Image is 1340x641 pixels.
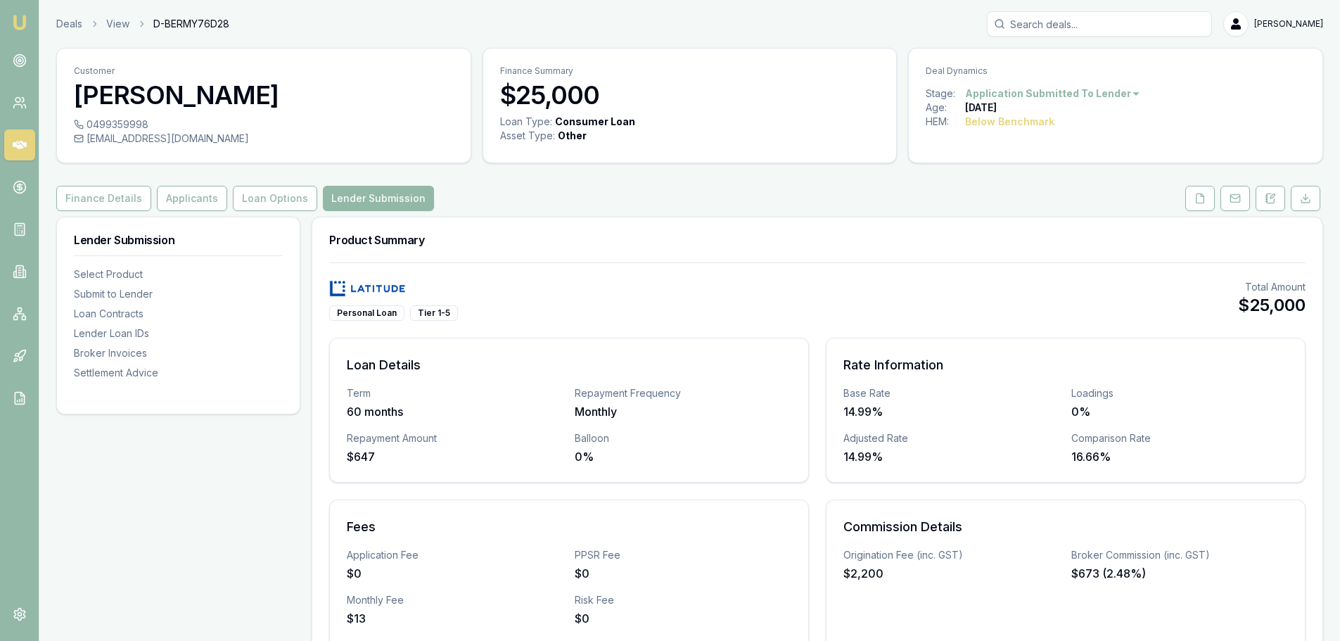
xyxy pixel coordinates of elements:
p: Deal Dynamics [926,65,1306,77]
h3: Commission Details [843,517,1288,537]
span: [PERSON_NAME] [1254,18,1323,30]
h3: [PERSON_NAME] [74,81,454,109]
h3: Fees [347,517,791,537]
div: $0 [575,565,791,582]
div: Settlement Advice [74,366,283,380]
h3: Product Summary [329,234,1306,246]
div: Monthly Fee [347,593,563,607]
img: Latitude [329,280,406,297]
div: HEM: [926,115,965,129]
div: Risk Fee [575,593,791,607]
input: Search deals [987,11,1212,37]
a: View [106,17,129,31]
button: Application Submitted To Lender [965,87,1141,101]
div: $13 [347,610,563,627]
div: Below Benchmark [965,115,1054,129]
div: $0 [575,610,791,627]
div: 0499359998 [74,118,454,132]
div: Origination Fee (inc. GST) [843,548,1060,562]
div: Broker Invoices [74,346,283,360]
div: Base Rate [843,386,1060,400]
div: Monthly [575,403,791,420]
h3: Rate Information [843,355,1288,375]
div: Personal Loan [329,305,404,321]
img: emu-icon-u.png [11,14,28,31]
div: Asset Type : [500,129,555,143]
button: Finance Details [56,186,151,211]
div: Loadings [1071,386,1288,400]
div: $2,200 [843,565,1060,582]
div: 14.99% [843,448,1060,465]
div: Other [558,129,587,143]
div: [EMAIL_ADDRESS][DOMAIN_NAME] [74,132,454,146]
div: 60 months [347,403,563,420]
div: [DATE] [965,101,997,115]
div: Repayment Amount [347,431,563,445]
div: $673 (2.48%) [1071,565,1288,582]
button: Lender Submission [323,186,434,211]
div: $25,000 [1238,294,1306,317]
p: Finance Summary [500,65,880,77]
a: Applicants [154,186,230,211]
div: Adjusted Rate [843,431,1060,445]
a: Lender Submission [320,186,437,211]
div: Total Amount [1238,280,1306,294]
div: Tier 1-5 [410,305,458,321]
div: Stage: [926,87,965,101]
div: Select Product [74,267,283,281]
a: Loan Options [230,186,320,211]
button: Applicants [157,186,227,211]
div: Repayment Frequency [575,386,791,400]
div: Lender Loan IDs [74,326,283,341]
button: Loan Options [233,186,317,211]
div: $647 [347,448,563,465]
div: Loan Type: [500,115,552,129]
div: Term [347,386,563,400]
a: Deals [56,17,82,31]
div: $0 [347,565,563,582]
div: 0% [575,448,791,465]
div: Submit to Lender [74,287,283,301]
div: 16.66% [1071,448,1288,465]
div: Balloon [575,431,791,445]
span: D-BERMY76D28 [153,17,229,31]
div: 14.99% [843,403,1060,420]
div: Application Fee [347,548,563,562]
h3: Loan Details [347,355,791,375]
div: Comparison Rate [1071,431,1288,445]
nav: breadcrumb [56,17,229,31]
div: Loan Contracts [74,307,283,321]
h3: Lender Submission [74,234,283,246]
a: Finance Details [56,186,154,211]
h3: $25,000 [500,81,880,109]
p: Customer [74,65,454,77]
div: 0% [1071,403,1288,420]
div: PPSR Fee [575,548,791,562]
div: Consumer Loan [555,115,635,129]
div: Age: [926,101,965,115]
div: Broker Commission (inc. GST) [1071,548,1288,562]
